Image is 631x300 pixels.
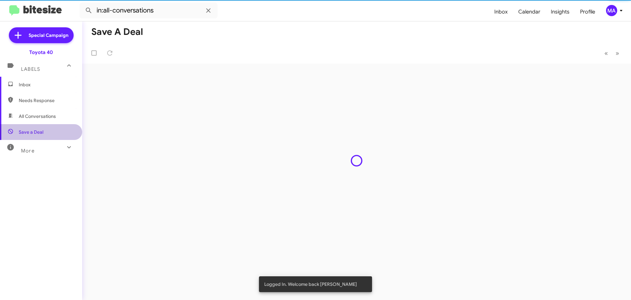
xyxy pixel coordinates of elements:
[9,27,74,43] a: Special Campaign
[91,27,143,37] h1: Save a Deal
[264,281,357,287] span: Logged In. Welcome back [PERSON_NAME]
[21,148,35,154] span: More
[513,2,546,21] a: Calendar
[600,5,624,16] button: MA
[21,66,40,72] span: Labels
[600,46,612,60] button: Previous
[606,5,617,16] div: MA
[19,97,75,104] span: Needs Response
[19,81,75,88] span: Inbox
[489,2,513,21] a: Inbox
[29,49,53,56] div: Toyota 40
[546,2,575,21] a: Insights
[575,2,600,21] a: Profile
[19,129,43,135] span: Save a Deal
[29,32,68,39] span: Special Campaign
[604,49,608,57] span: «
[612,46,623,60] button: Next
[616,49,619,57] span: »
[19,113,56,120] span: All Conversations
[601,46,623,60] nav: Page navigation example
[80,3,218,18] input: Search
